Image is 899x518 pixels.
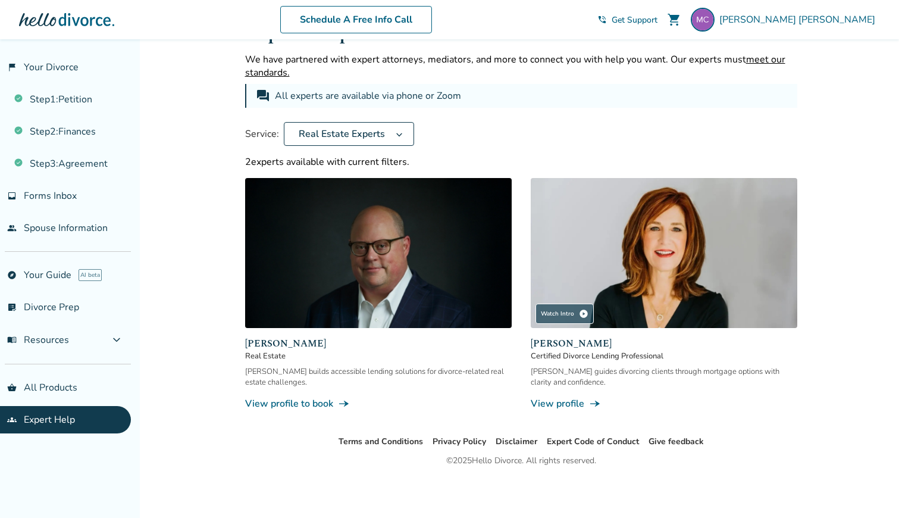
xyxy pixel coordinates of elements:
span: meet our standards. [245,53,785,79]
span: people [7,223,17,233]
span: line_end_arrow_notch [338,398,350,410]
div: [PERSON_NAME] builds accessible lending solutions for divorce-related real estate challenges. [245,366,512,388]
div: [PERSON_NAME] guides divorcing clients through mortgage options with clarity and confidence. [531,366,797,388]
img: Chris Freemott [245,178,512,328]
span: [PERSON_NAME] [531,336,797,351]
a: Expert Code of Conduct [547,436,639,447]
span: Resources [7,333,69,347]
span: forum [256,89,270,103]
a: View profileline_end_arrow_notch [531,397,797,410]
span: Real Estate [245,351,512,361]
button: Real Estate Experts [284,122,414,146]
a: phone_in_talkGet Support [597,14,657,26]
span: Get Support [612,14,657,26]
span: shopping_basket [7,383,17,392]
span: groups [7,415,17,425]
a: Privacy Policy [433,436,486,447]
li: Give feedback [649,435,704,449]
span: list_alt_check [7,302,17,312]
div: © 2025 Hello Divorce. All rights reserved. [446,454,596,468]
a: Schedule A Free Info Call [280,6,432,33]
span: flag_2 [7,63,17,72]
span: expand_more [109,333,124,347]
span: Forms Inbox [24,189,77,202]
span: inbox [7,191,17,201]
a: View profile to bookline_end_arrow_notch [245,397,512,410]
div: All experts are available via phone or Zoom [275,89,463,103]
span: explore [7,270,17,280]
span: phone_in_talk [597,15,607,24]
span: [PERSON_NAME] [PERSON_NAME] [719,13,880,26]
span: AI beta [79,269,102,281]
p: We have partnered with expert attorneys, mediators, and more to connect you with help you want. O... [245,53,797,79]
img: Tami Wollensak [531,178,797,328]
span: shopping_cart [667,13,681,27]
span: Certified Divorce Lending Professional [531,351,797,361]
span: play_circle [579,309,588,319]
iframe: Chat Widget [840,461,899,518]
div: Watch Intro [535,304,594,324]
li: Disclaimer [496,435,537,449]
span: line_end_arrow_notch [589,398,601,410]
span: [PERSON_NAME] [245,336,512,351]
span: menu_book [7,335,17,345]
img: Testing CA [691,8,715,32]
span: Real Estate Experts [294,127,390,141]
a: Terms and Conditions [339,436,423,447]
div: 2 experts available with current filters. [245,155,797,168]
span: Service: [245,127,279,141]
